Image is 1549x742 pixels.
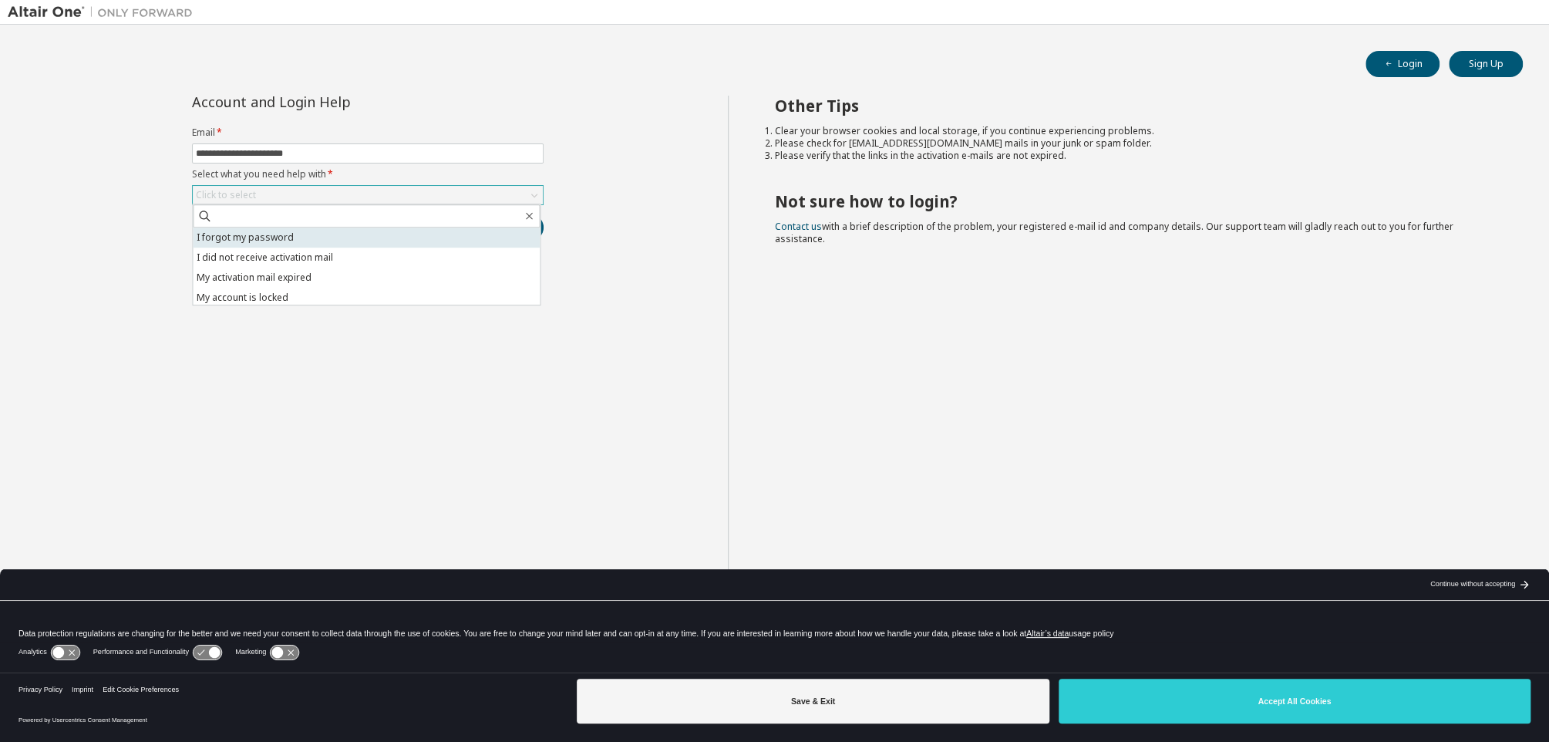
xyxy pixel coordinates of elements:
[192,168,544,180] label: Select what you need help with
[775,125,1495,137] li: Clear your browser cookies and local storage, if you continue experiencing problems.
[775,137,1495,150] li: Please check for [EMAIL_ADDRESS][DOMAIN_NAME] mails in your junk or spam folder.
[775,96,1495,116] h2: Other Tips
[775,191,1495,211] h2: Not sure how to login?
[775,150,1495,162] li: Please verify that the links in the activation e-mails are not expired.
[775,220,1453,245] span: with a brief description of the problem, your registered e-mail id and company details. Our suppo...
[196,189,256,201] div: Click to select
[192,126,544,139] label: Email
[1449,51,1523,77] button: Sign Up
[8,5,200,20] img: Altair One
[775,220,822,233] a: Contact us
[1365,51,1440,77] button: Login
[193,186,543,204] div: Click to select
[192,96,473,108] div: Account and Login Help
[193,228,540,248] li: I forgot my password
